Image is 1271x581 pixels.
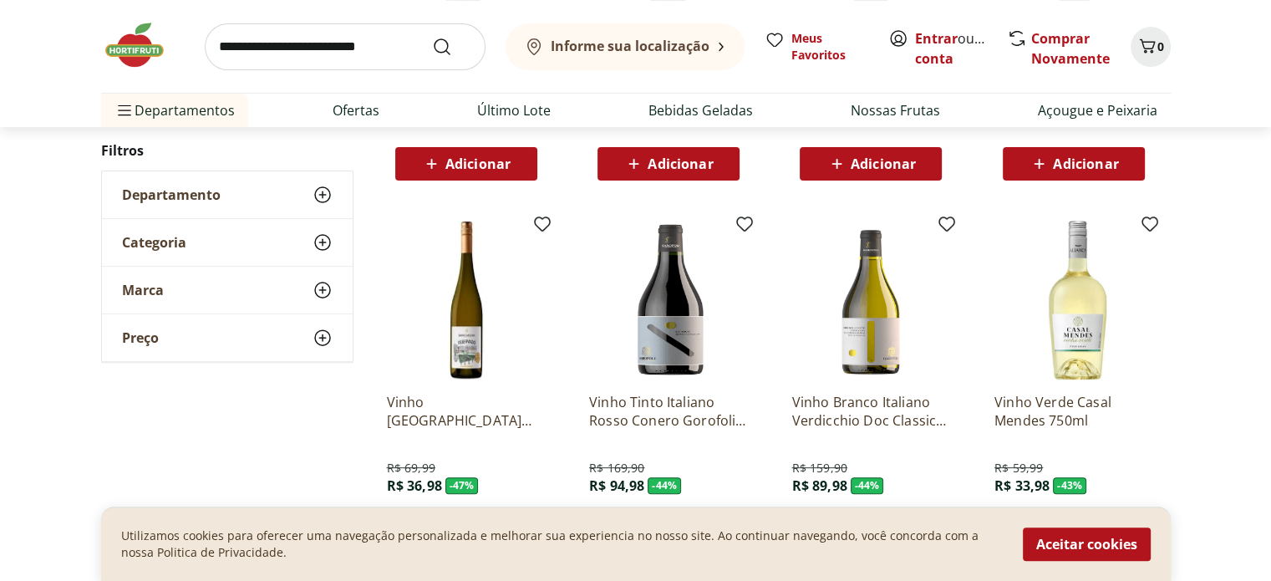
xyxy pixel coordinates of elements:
[1023,527,1151,561] button: Aceitar cookies
[994,460,1043,477] span: R$ 59,99
[1157,38,1164,54] span: 0
[1053,157,1118,171] span: Adicionar
[915,29,1007,68] a: Criar conta
[1053,477,1086,494] span: - 43 %
[915,29,958,48] a: Entrar
[648,477,681,494] span: - 44 %
[387,393,546,430] a: Vinho [GEOGRAPHIC_DATA] Chardonnay 750ml
[851,477,884,494] span: - 44 %
[791,393,950,430] a: Vinho Branco Italiano Verdicchio Doc Classico Gorofoli 750ml
[851,157,916,171] span: Adicionar
[589,460,644,477] span: R$ 169,90
[589,477,644,495] span: R$ 94,98
[114,90,235,130] span: Departamentos
[648,157,713,171] span: Adicionar
[333,100,379,120] a: Ofertas
[395,147,537,181] button: Adicionar
[994,477,1050,495] span: R$ 33,98
[102,267,353,313] button: Marca
[1131,27,1171,67] button: Carrinho
[551,37,709,55] b: Informe sua localização
[387,477,442,495] span: R$ 36,98
[122,282,164,298] span: Marca
[1031,29,1110,68] a: Comprar Novamente
[765,30,868,64] a: Meus Favoritos
[102,219,353,266] button: Categoria
[445,157,511,171] span: Adicionar
[791,30,868,64] span: Meus Favoritos
[851,100,940,120] a: Nossas Frutas
[122,234,186,251] span: Categoria
[477,100,551,120] a: Último Lote
[102,171,353,218] button: Departamento
[432,37,472,57] button: Submit Search
[915,28,989,69] span: ou
[791,477,846,495] span: R$ 89,98
[114,90,135,130] button: Menu
[597,147,740,181] button: Adicionar
[1003,147,1145,181] button: Adicionar
[589,393,748,430] a: Vinho Tinto Italiano Rosso Conero Gorofoli 750ml
[1038,100,1157,120] a: Açougue e Peixaria
[791,460,846,477] span: R$ 159,90
[205,23,486,70] input: search
[122,186,221,203] span: Departamento
[994,221,1153,380] img: Vinho Verde Casal Mendes 750ml
[800,147,942,181] button: Adicionar
[387,460,435,477] span: R$ 69,99
[101,20,185,70] img: Hortifruti
[122,329,159,346] span: Preço
[387,221,546,380] img: Vinho Santa Carolina Reserva Chardonnay 750ml
[506,23,745,70] button: Informe sua localização
[101,134,353,167] h2: Filtros
[791,221,950,380] img: Vinho Branco Italiano Verdicchio Doc Classico Gorofoli 750ml
[994,393,1153,430] a: Vinho Verde Casal Mendes 750ml
[589,221,748,380] img: Vinho Tinto Italiano Rosso Conero Gorofoli 750ml
[121,527,1003,561] p: Utilizamos cookies para oferecer uma navegação personalizada e melhorar sua experiencia no nosso ...
[102,314,353,361] button: Preço
[648,100,753,120] a: Bebidas Geladas
[445,477,479,494] span: - 47 %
